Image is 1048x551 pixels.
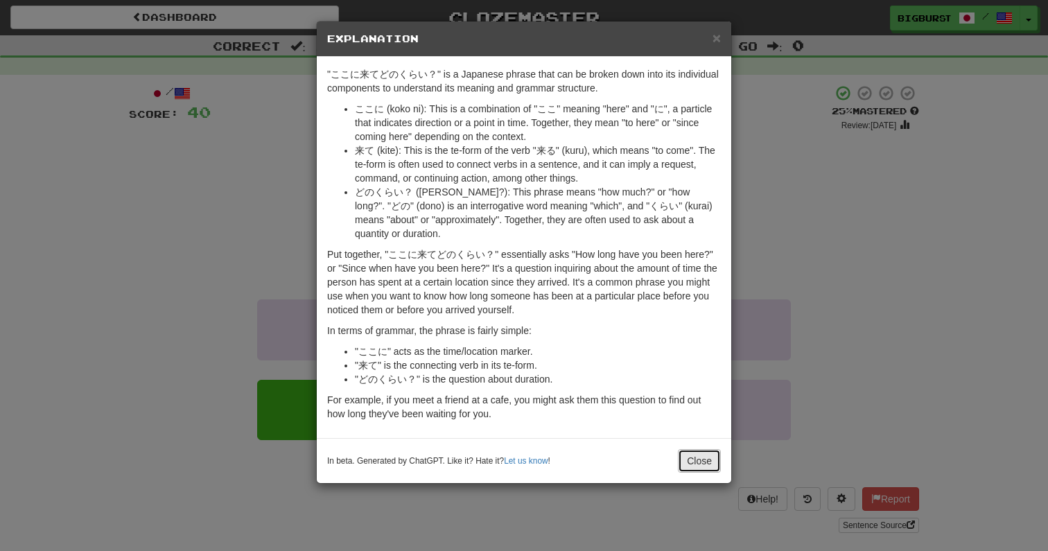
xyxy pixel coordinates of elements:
p: For example, if you meet a friend at a cafe, you might ask them this question to find out how lon... [327,393,721,421]
a: Let us know [504,456,548,466]
p: "ここに来てどのくらい？" is a Japanese phrase that can be broken down into its individual components to unde... [327,67,721,95]
li: "どのくらい？" is the question about duration. [355,372,721,386]
button: Close [713,30,721,45]
li: "来て" is the connecting verb in its te-form. [355,358,721,372]
h5: Explanation [327,32,721,46]
p: Put together, "ここに来てどのくらい？" essentially asks "How long have you been here?" or "Since when have y... [327,247,721,317]
li: 来て (kite): This is the te-form of the verb "来る" (kuru), which means "to come". The te-form is oft... [355,143,721,185]
li: どのくらい？ ([PERSON_NAME]?): This phrase means "how much?" or "how long?". "どの" (dono) is an interrog... [355,185,721,240]
span: × [713,30,721,46]
button: Close [678,449,721,473]
li: ここに (koko ni): This is a combination of "ここ" meaning "here" and "に", a particle that indicates di... [355,102,721,143]
li: "ここに" acts as the time/location marker. [355,344,721,358]
p: In terms of grammar, the phrase is fairly simple: [327,324,721,338]
small: In beta. Generated by ChatGPT. Like it? Hate it? ! [327,455,550,467]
